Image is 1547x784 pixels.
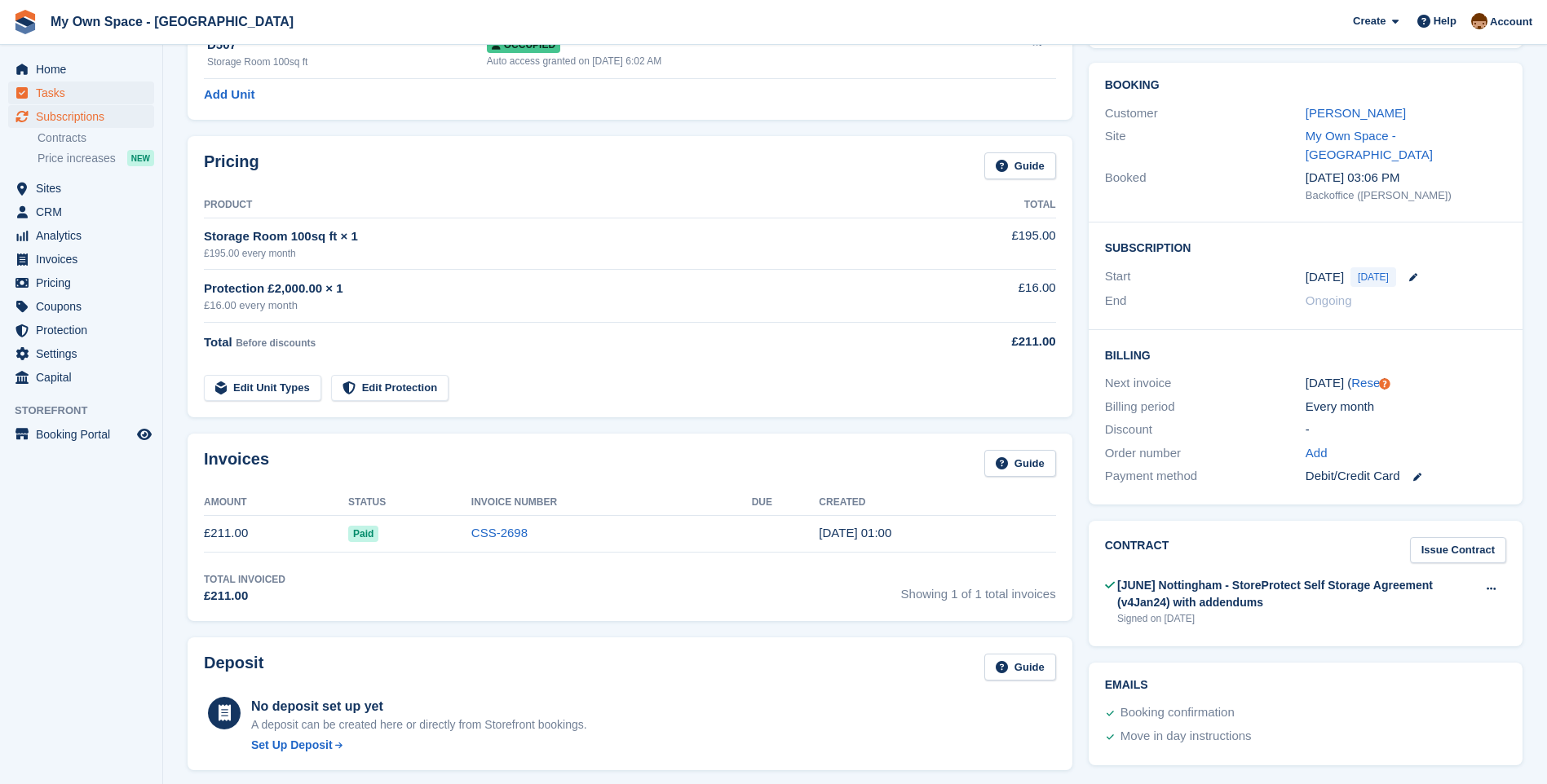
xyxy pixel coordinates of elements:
[819,526,891,540] time: 2025-09-08 00:00:48 UTC
[331,375,449,402] a: Edit Protection
[135,425,154,444] a: Preview store
[36,105,134,128] span: Subscriptions
[36,224,134,247] span: Analytics
[36,81,134,104] span: Tasks
[1306,169,1506,187] div: [DATE] 03:06 PM
[1306,293,1352,307] span: Ongoing
[984,654,1056,680] a: Guide
[8,423,154,446] a: menu
[8,248,154,271] a: menu
[1105,537,1169,564] h2: Contract
[1105,346,1506,363] h2: Billing
[8,295,154,318] a: menu
[1353,13,1386,29] span: Create
[348,490,471,516] th: Status
[1105,421,1306,439] div: Discount
[204,515,348,552] td: £211.00
[204,192,926,218] th: Product
[38,149,154,167] a: Price increases NEW
[8,81,154,104] a: menu
[819,490,1055,516] th: Created
[204,152,259,179] h2: Pricing
[204,654,263,680] h2: Deposit
[1105,104,1306,123] div: Customer
[1306,129,1433,161] a: My Own Space - [GEOGRAPHIC_DATA]
[204,335,232,349] span: Total
[204,227,926,246] div: Storage Room 100sq ft × 1
[8,58,154,81] a: menu
[13,10,38,34] img: stora-icon-8386f47178a22dfd0bd8f6a31ec36ba5ce8667c1dd55bd0f319d3a0aa187defe.svg
[1105,79,1506,92] h2: Booking
[1105,398,1306,416] div: Billing period
[984,450,1056,477] a: Guide
[1105,127,1306,164] div: Site
[1410,537,1506,564] a: Issue Contract
[8,200,154,223] a: menu
[44,8,300,35] a: My Own Space - [GEOGRAPHIC_DATA]
[926,333,1056,351] div: £211.00
[204,86,254,104] a: Add Unit
[926,192,1056,218] th: Total
[1306,444,1328,463] a: Add
[36,271,134,294] span: Pricing
[8,271,154,294] a: menu
[1105,267,1306,287] div: Start
[984,152,1056,179] a: Guide
[204,490,348,516] th: Amount
[36,342,134,365] span: Settings
[15,403,162,419] span: Storefront
[204,572,285,587] div: Total Invoiced
[204,246,926,261] div: £195.00 every month
[926,218,1056,269] td: £195.00
[204,297,926,314] div: £16.00 every month
[1306,106,1406,120] a: [PERSON_NAME]
[1490,14,1532,30] span: Account
[204,280,926,298] div: Protection £2,000.00 × 1
[207,36,487,55] div: D507
[1117,611,1476,626] div: Signed on [DATE]
[1117,577,1476,611] div: [JUNE] Nottingham - StoreProtect Self Storage Agreement (v4Jan24) with addendums
[1105,467,1306,486] div: Payment method
[1306,421,1506,439] div: -
[1306,467,1506,486] div: Debit/Credit Card
[36,423,134,446] span: Booking Portal
[36,248,134,271] span: Invoices
[926,270,1056,323] td: £16.00
[36,295,134,318] span: Coupons
[487,37,560,53] span: Occupied
[1377,377,1392,391] div: Tooltip anchor
[251,737,587,754] a: Set Up Deposit
[1105,444,1306,463] div: Order number
[1306,398,1506,416] div: Every month
[251,716,587,733] p: A deposit can be created here or directly from Storefront bookings.
[204,375,321,402] a: Edit Unit Types
[8,224,154,247] a: menu
[8,319,154,341] a: menu
[1120,703,1235,723] div: Booking confirmation
[8,342,154,365] a: menu
[8,366,154,389] a: menu
[1306,268,1344,287] time: 2025-09-08 00:00:00 UTC
[1434,13,1456,29] span: Help
[36,200,134,223] span: CRM
[8,105,154,128] a: menu
[752,490,820,516] th: Due
[348,526,378,542] span: Paid
[36,366,134,389] span: Capital
[1471,13,1487,29] img: Paula Harris
[204,587,285,606] div: £211.00
[1306,187,1506,204] div: Backoffice ([PERSON_NAME])
[251,737,333,754] div: Set Up Deposit
[36,177,134,200] span: Sites
[1105,169,1306,203] div: Booked
[236,337,316,349] span: Before discounts
[204,450,269,477] h2: Invoices
[36,319,134,341] span: Protection
[1105,239,1506,255] h2: Subscription
[36,58,134,81] span: Home
[38,151,116,166] span: Price increases
[471,490,752,516] th: Invoice Number
[1120,727,1252,747] div: Move in day instructions
[1105,374,1306,393] div: Next invoice
[1105,292,1306,311] div: End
